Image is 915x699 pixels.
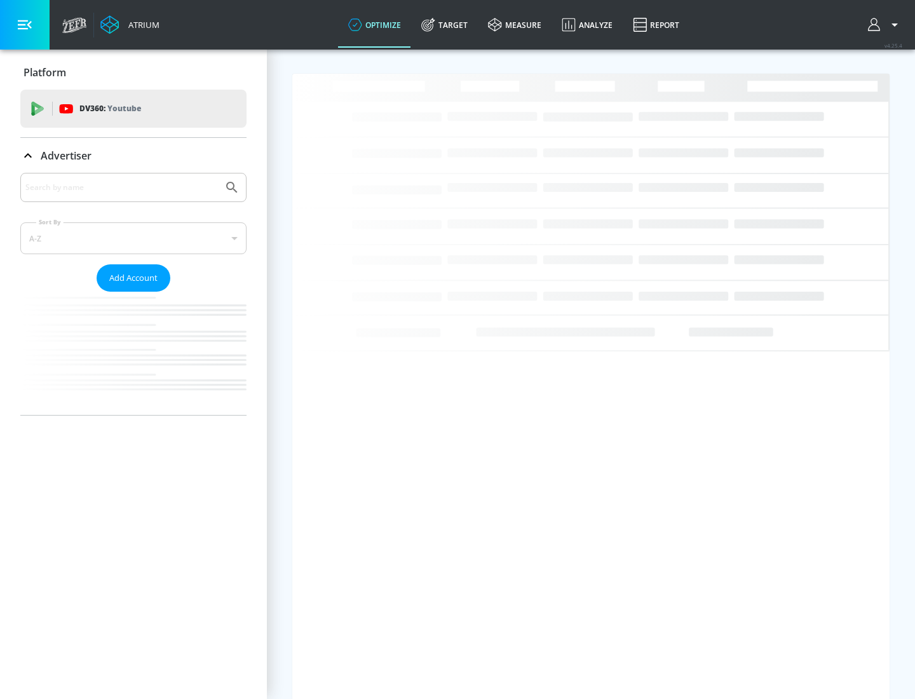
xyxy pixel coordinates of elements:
span: Add Account [109,271,158,285]
div: Atrium [123,19,159,31]
a: Analyze [552,2,623,48]
p: DV360: [79,102,141,116]
span: v 4.25.4 [884,42,902,49]
a: Target [411,2,478,48]
div: Advertiser [20,173,247,415]
div: Platform [20,55,247,90]
a: measure [478,2,552,48]
div: Advertiser [20,138,247,173]
div: DV360: Youtube [20,90,247,128]
p: Advertiser [41,149,91,163]
label: Sort By [36,218,64,226]
input: Search by name [25,179,218,196]
p: Youtube [107,102,141,115]
div: A-Z [20,222,247,254]
button: Add Account [97,264,170,292]
p: Platform [24,65,66,79]
nav: list of Advertiser [20,292,247,415]
a: Atrium [100,15,159,34]
a: Report [623,2,689,48]
a: optimize [338,2,411,48]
